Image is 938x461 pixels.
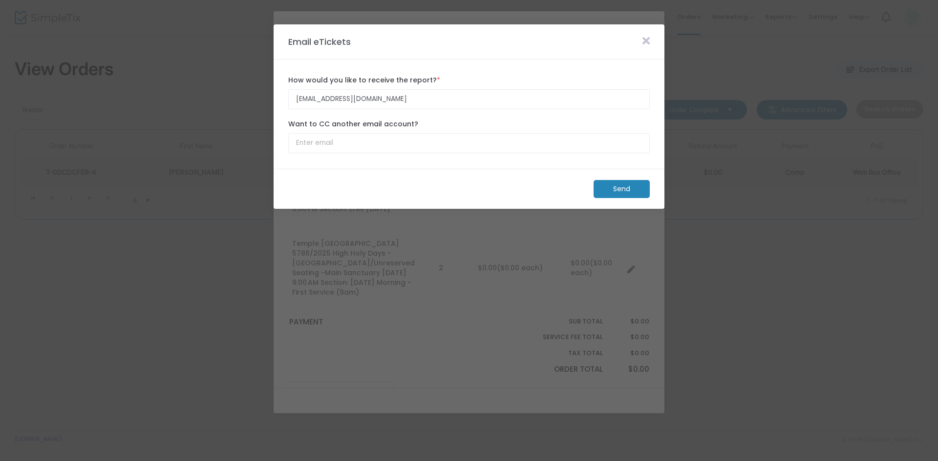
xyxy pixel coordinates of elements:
input: Enter email [288,133,650,153]
m-panel-header: Email eTickets [274,24,664,60]
label: How would you like to receive the report? [288,75,650,85]
m-panel-title: Email eTickets [283,35,356,48]
label: Want to CC another email account? [288,119,650,129]
input: Enter email [288,89,650,109]
m-button: Send [594,180,650,198]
